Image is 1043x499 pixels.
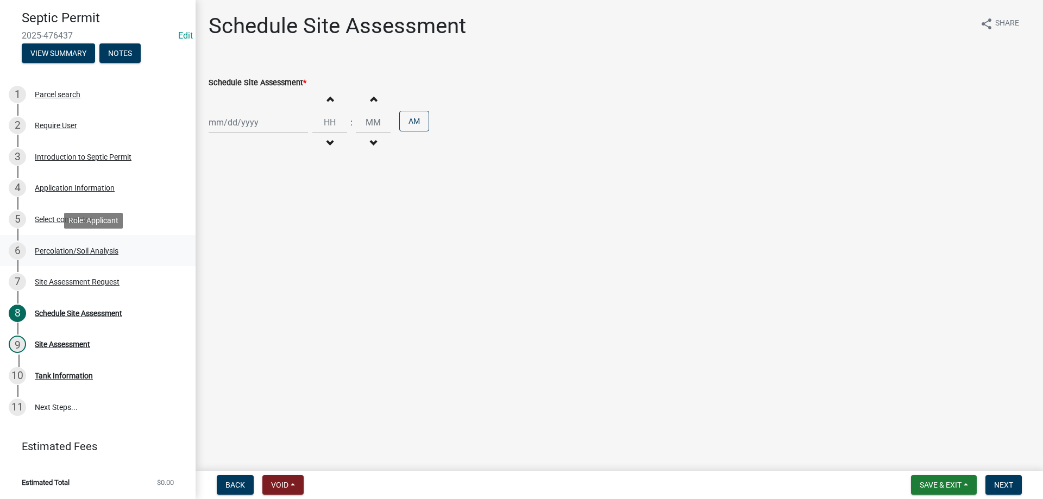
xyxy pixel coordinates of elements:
[9,211,26,228] div: 5
[35,309,122,317] div: Schedule Site Assessment
[911,475,977,495] button: Save & Exit
[9,435,178,457] a: Estimated Fees
[225,481,245,489] span: Back
[9,305,26,322] div: 8
[35,122,77,129] div: Require User
[209,79,306,87] label: Schedule Site Assessment
[64,213,123,229] div: Role: Applicant
[9,242,26,260] div: 6
[356,111,391,134] input: Minutes
[9,179,26,197] div: 4
[9,86,26,103] div: 1
[35,278,120,286] div: Site Assessment Request
[178,30,193,41] wm-modal-confirm: Edit Application Number
[985,475,1022,495] button: Next
[35,216,92,223] div: Select contractor
[22,10,187,26] h4: Septic Permit
[9,367,26,384] div: 10
[271,481,288,489] span: Void
[22,479,70,486] span: Estimated Total
[22,49,95,58] wm-modal-confirm: Summary
[209,111,308,134] input: mm/dd/yyyy
[157,479,174,486] span: $0.00
[178,30,193,41] a: Edit
[209,13,466,39] h1: Schedule Site Assessment
[9,273,26,290] div: 7
[9,148,26,166] div: 3
[262,475,304,495] button: Void
[35,153,131,161] div: Introduction to Septic Permit
[35,372,93,380] div: Tank Information
[35,247,118,255] div: Percolation/Soil Analysis
[35,91,80,98] div: Parcel search
[347,116,356,129] div: :
[980,17,993,30] i: share
[399,111,429,131] button: AM
[35,340,90,348] div: Site Assessment
[971,13,1028,34] button: shareShare
[99,49,141,58] wm-modal-confirm: Notes
[35,184,115,192] div: Application Information
[22,43,95,63] button: View Summary
[312,111,347,134] input: Hours
[9,336,26,353] div: 9
[995,17,1019,30] span: Share
[99,43,141,63] button: Notes
[9,399,26,416] div: 11
[920,481,962,489] span: Save & Exit
[217,475,254,495] button: Back
[9,117,26,134] div: 2
[994,481,1013,489] span: Next
[22,30,174,41] span: 2025-476437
